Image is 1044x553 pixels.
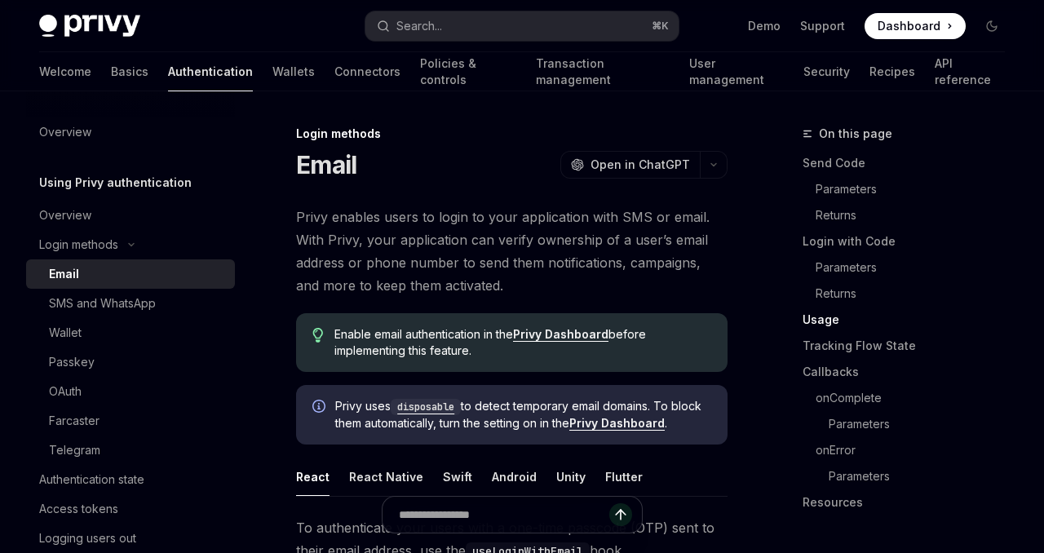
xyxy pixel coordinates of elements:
[803,52,850,91] a: Security
[49,264,79,284] div: Email
[334,52,400,91] a: Connectors
[513,327,608,342] a: Privy Dashboard
[49,323,82,343] div: Wallet
[391,399,461,415] code: disposable
[39,235,118,254] div: Login methods
[111,52,148,91] a: Basics
[803,385,1018,411] a: onComplete
[803,411,1018,437] a: Parameters
[26,117,235,147] a: Overview
[803,359,1018,385] a: Callbacks
[26,230,235,259] button: Toggle Login methods section
[26,524,235,553] a: Logging users out
[39,206,91,225] div: Overview
[803,150,1018,176] a: Send Code
[49,352,95,372] div: Passkey
[652,20,669,33] span: ⌘ K
[49,411,100,431] div: Farcaster
[979,13,1005,39] button: Toggle dark mode
[39,173,192,192] h5: Using Privy authentication
[609,503,632,526] button: Send message
[26,465,235,494] a: Authentication state
[26,347,235,377] a: Passkey
[869,52,915,91] a: Recipes
[865,13,966,39] a: Dashboard
[803,463,1018,489] a: Parameters
[26,377,235,406] a: OAuth
[748,18,781,34] a: Demo
[49,294,156,313] div: SMS and WhatsApp
[878,18,940,34] span: Dashboard
[296,206,728,297] span: Privy enables users to login to your application with SMS or email. With Privy, your application ...
[334,326,711,359] span: Enable email authentication in the before implementing this feature.
[26,436,235,465] a: Telegram
[803,333,1018,359] a: Tracking Flow State
[49,440,100,460] div: Telegram
[819,124,892,144] span: On this page
[399,497,609,533] input: Ask a question...
[803,254,1018,281] a: Parameters
[803,202,1018,228] a: Returns
[569,416,665,431] a: Privy Dashboard
[443,458,472,496] div: Swift
[312,328,324,343] svg: Tip
[39,529,136,548] div: Logging users out
[803,307,1018,333] a: Usage
[605,458,643,496] div: Flutter
[803,176,1018,202] a: Parameters
[296,150,356,179] h1: Email
[591,157,690,173] span: Open in ChatGPT
[803,437,1018,463] a: onError
[296,458,330,496] div: React
[803,228,1018,254] a: Login with Code
[168,52,253,91] a: Authentication
[26,406,235,436] a: Farcaster
[26,494,235,524] a: Access tokens
[560,151,700,179] button: Open in ChatGPT
[39,470,144,489] div: Authentication state
[26,289,235,318] a: SMS and WhatsApp
[536,52,669,91] a: Transaction management
[803,489,1018,515] a: Resources
[803,281,1018,307] a: Returns
[312,400,329,416] svg: Info
[39,15,140,38] img: dark logo
[492,458,537,496] div: Android
[396,16,442,36] div: Search...
[335,398,711,431] span: Privy uses to detect temporary email domains. To block them automatically, turn the setting on in...
[391,399,461,413] a: disposable
[39,52,91,91] a: Welcome
[365,11,679,41] button: Open search
[556,458,586,496] div: Unity
[800,18,845,34] a: Support
[39,499,118,519] div: Access tokens
[26,318,235,347] a: Wallet
[296,126,728,142] div: Login methods
[349,458,423,496] div: React Native
[39,122,91,142] div: Overview
[26,201,235,230] a: Overview
[272,52,315,91] a: Wallets
[26,259,235,289] a: Email
[935,52,1005,91] a: API reference
[420,52,516,91] a: Policies & controls
[49,382,82,401] div: OAuth
[689,52,784,91] a: User management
